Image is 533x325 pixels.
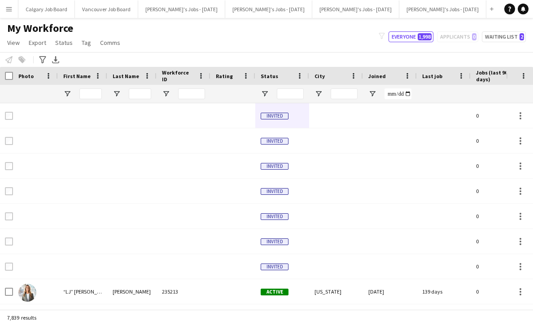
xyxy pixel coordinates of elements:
a: Export [25,37,50,48]
input: Row Selection is disabled for this row (unchecked) [5,263,13,271]
a: Tag [78,37,95,48]
div: 235213 [157,279,210,304]
button: Calgary Job Board [18,0,75,18]
div: 0 [471,154,529,178]
button: Open Filter Menu [162,90,170,98]
div: 0 [471,229,529,254]
input: Joined Filter Input [384,88,411,99]
input: Row Selection is disabled for this row (unchecked) [5,137,13,145]
span: Invited [261,113,288,119]
span: Jobs (last 90 days) [476,69,513,83]
span: 1,998 [418,33,432,40]
a: Status [52,37,76,48]
input: Workforce ID Filter Input [178,88,205,99]
span: Workforce ID [162,69,194,83]
div: “LJ” [PERSON_NAME] [58,279,107,304]
span: City [315,73,325,79]
div: 139 days [417,279,471,304]
button: Everyone1,998 [389,31,433,42]
span: Export [29,39,46,47]
button: [PERSON_NAME]'s Jobs - [DATE] [225,0,312,18]
div: [PERSON_NAME] [107,279,157,304]
div: [US_STATE] [309,279,363,304]
input: Status Filter Input [277,88,304,99]
button: Open Filter Menu [113,90,121,98]
span: Active [261,289,288,295]
button: Vancouver Job Board [75,0,138,18]
div: [DATE] [363,279,417,304]
a: View [4,37,23,48]
app-action-btn: Export XLSX [50,54,61,65]
button: Open Filter Menu [63,90,71,98]
span: Invited [261,138,288,145]
button: Waiting list2 [482,31,526,42]
input: City Filter Input [331,88,358,99]
div: 0 [471,179,529,203]
span: Last job [422,73,442,79]
span: View [7,39,20,47]
span: Invited [261,238,288,245]
span: Invited [261,213,288,220]
span: Comms [100,39,120,47]
button: [PERSON_NAME]'s Jobs - [DATE] [312,0,399,18]
span: Rating [216,73,233,79]
button: [PERSON_NAME]'s Jobs - [DATE] [138,0,225,18]
input: Row Selection is disabled for this row (unchecked) [5,212,13,220]
span: Invited [261,163,288,170]
app-action-btn: Advanced filters [37,54,48,65]
div: 0 [471,204,529,228]
button: Open Filter Menu [261,90,269,98]
button: [PERSON_NAME]'s Jobs - [DATE] [399,0,486,18]
span: My Workforce [7,22,73,35]
input: Row Selection is disabled for this row (unchecked) [5,237,13,246]
img: “LJ” Lauren Jerome [18,284,36,302]
input: Row Selection is disabled for this row (unchecked) [5,112,13,120]
span: First Name [63,73,91,79]
span: Status [261,73,278,79]
input: Last Name Filter Input [129,88,151,99]
a: Comms [96,37,124,48]
input: First Name Filter Input [79,88,102,99]
span: Last Name [113,73,139,79]
input: Row Selection is disabled for this row (unchecked) [5,162,13,170]
div: 0 [471,103,529,128]
span: Invited [261,264,288,270]
span: Tag [82,39,91,47]
button: Open Filter Menu [368,90,376,98]
span: Status [55,39,73,47]
span: Photo [18,73,34,79]
div: 0 [471,128,529,153]
div: 0 [471,254,529,279]
input: Row Selection is disabled for this row (unchecked) [5,187,13,195]
span: 2 [520,33,524,40]
button: Open Filter Menu [315,90,323,98]
span: Invited [261,188,288,195]
span: Joined [368,73,386,79]
div: 0 [471,279,529,304]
